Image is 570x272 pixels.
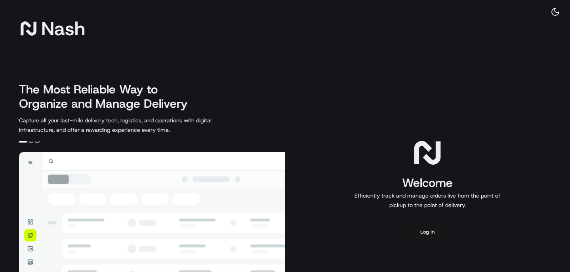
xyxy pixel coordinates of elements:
p: Capture all your last-mile delivery tech, logistics, and operations with digital infrastructure, ... [19,116,247,135]
p: Efficiently track and manage orders live from the point of pickup to the point of delivery. [351,191,503,210]
h2: The Most Reliable Way to Organize and Manage Delivery [19,82,196,111]
button: Log in [396,223,459,242]
h1: Welcome [351,175,503,191]
span: Nash [41,21,85,36]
